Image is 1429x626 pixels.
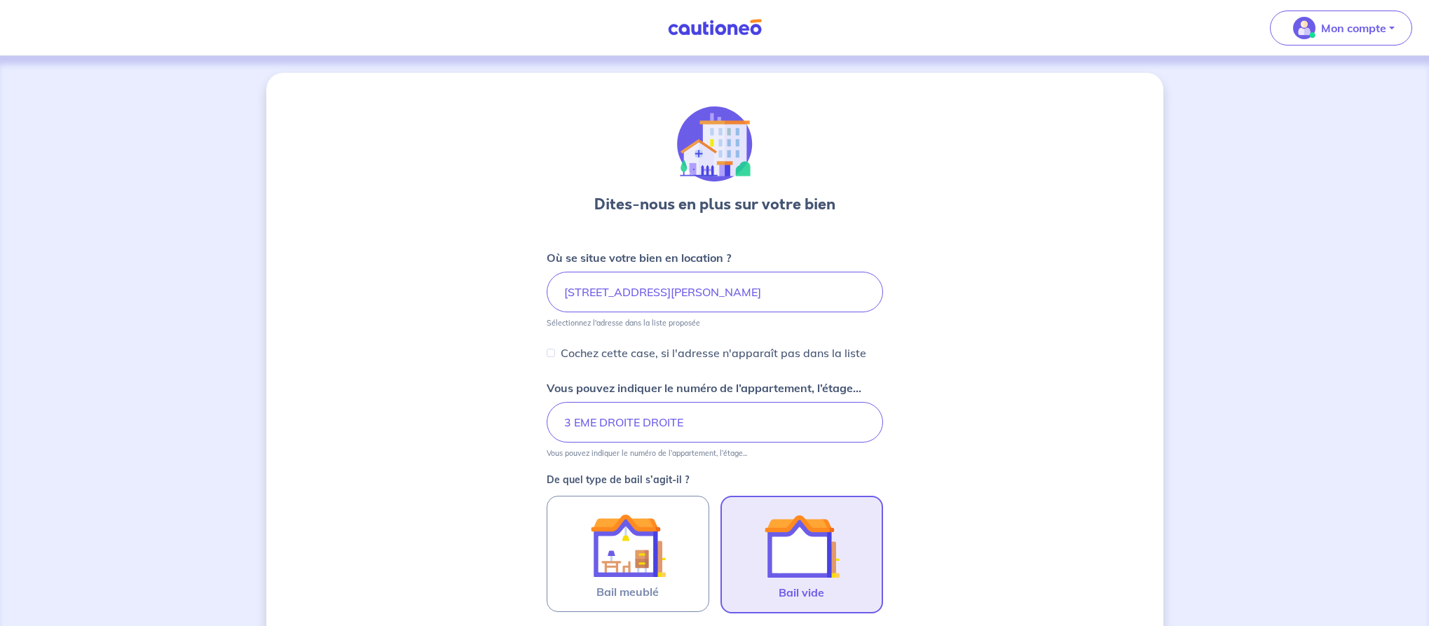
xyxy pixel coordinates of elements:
[547,249,731,266] p: Où se situe votre bien en location ?
[590,508,666,583] img: illu_furnished_lease.svg
[764,508,840,584] img: illu_empty_lease.svg
[547,318,700,328] p: Sélectionnez l'adresse dans la liste proposée
[677,106,753,182] img: illu_houses.svg
[547,380,861,396] p: Vous pouvez indiquer le numéro de l’appartement, l’étage...
[779,584,824,601] span: Bail vide
[547,402,883,443] input: Appartement 2
[1321,20,1386,36] p: Mon compte
[547,272,883,312] input: 2 rue de paris, 59000 lille
[594,193,835,216] h3: Dites-nous en plus sur votre bien
[561,345,866,361] p: Cochez cette case, si l'adresse n'apparaît pas dans la liste
[596,583,659,600] span: Bail meublé
[662,19,767,36] img: Cautioneo
[1293,17,1315,39] img: illu_account_valid_menu.svg
[547,475,883,485] p: De quel type de bail s’agit-il ?
[547,448,747,458] p: Vous pouvez indiquer le numéro de l’appartement, l’étage...
[1270,11,1412,46] button: illu_account_valid_menu.svgMon compte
